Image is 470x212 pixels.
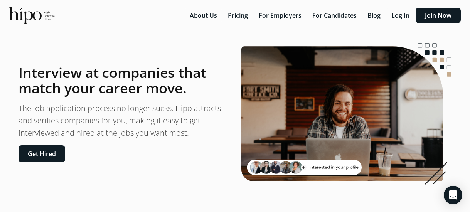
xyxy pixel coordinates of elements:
a: About Us [185,11,223,20]
img: landing-image [241,43,452,185]
button: Pricing [223,8,253,23]
a: Join Now [416,11,461,20]
button: For Candidates [308,8,361,23]
a: Log In [387,11,416,20]
button: About Us [185,8,222,23]
button: Log In [387,8,414,23]
button: For Employers [254,8,306,23]
p: The job application process no longer sucks. Hipo attracts and verifies companies for you, making... [19,102,229,139]
a: Blog [363,11,387,20]
button: Join Now [416,8,461,23]
button: Get Hired [19,145,65,162]
a: For Employers [254,11,308,20]
h1: Interview at companies that match your career move. [19,65,229,96]
button: Blog [363,8,385,23]
img: official-logo [9,7,55,24]
div: Open Intercom Messenger [444,186,462,204]
a: For Candidates [308,11,363,20]
a: Pricing [223,11,254,20]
